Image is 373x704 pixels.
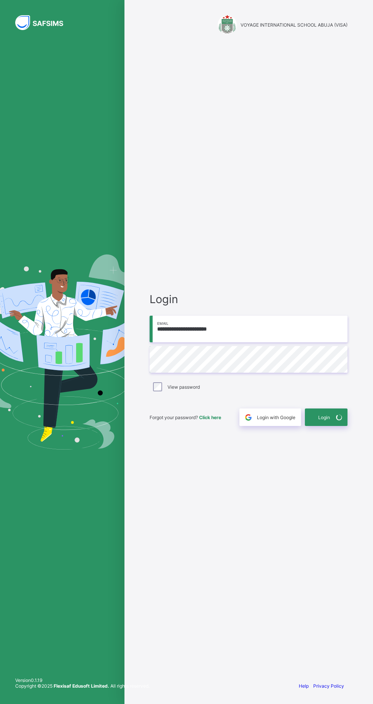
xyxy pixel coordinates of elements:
[299,683,309,689] a: Help
[244,413,253,422] img: google.396cfc9801f0270233282035f929180a.svg
[15,683,150,689] span: Copyright © 2025 All rights reserved.
[241,22,347,28] span: VOYAGE INTERNATIONAL SCHOOL ABUJA (VISA)
[150,292,347,306] span: Login
[199,415,221,420] a: Click here
[313,683,344,689] a: Privacy Policy
[257,415,295,420] span: Login with Google
[15,677,150,683] span: Version 0.1.19
[167,384,200,390] label: View password
[15,15,72,30] img: SAFSIMS Logo
[150,415,221,420] span: Forgot your password?
[54,683,109,689] strong: Flexisaf Edusoft Limited.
